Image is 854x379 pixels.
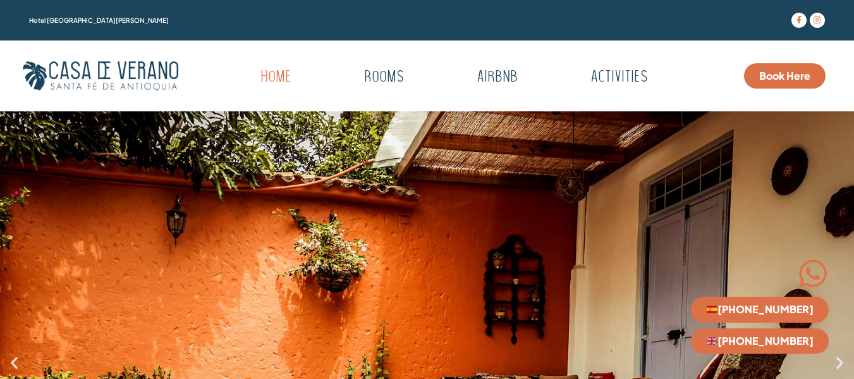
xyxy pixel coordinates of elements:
img: 🇪🇸 [707,304,717,314]
span: Book Here [759,71,810,81]
a: Book Here [744,63,826,89]
span: [PHONE_NUMBER] [706,304,814,314]
span: [PHONE_NUMBER] [706,336,814,346]
a: Rooms [332,63,436,92]
a: Activities [559,63,680,92]
a: Home [229,63,323,92]
h1: Hotel [GEOGRAPHIC_DATA][PERSON_NAME] [29,17,676,23]
a: Airbnb [445,63,549,92]
img: 🇬🇧 [707,336,717,346]
a: 🇬🇧[PHONE_NUMBER] [691,328,829,354]
a: 🇪🇸[PHONE_NUMBER] [691,297,829,322]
